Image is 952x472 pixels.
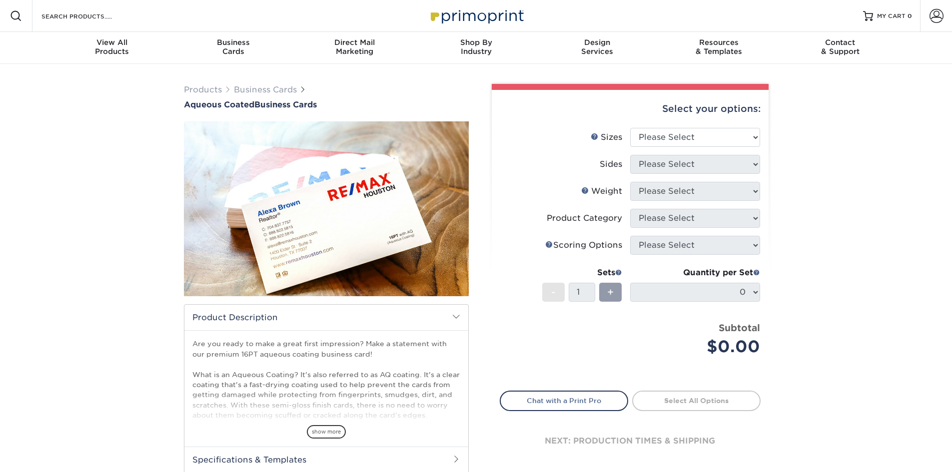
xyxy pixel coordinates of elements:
a: BusinessCards [172,32,294,64]
span: show more [307,425,346,439]
span: Contact [780,38,901,47]
span: + [607,285,614,300]
span: Business [172,38,294,47]
div: $0.00 [638,335,760,359]
div: Weight [581,185,622,197]
div: Sides [600,158,622,170]
div: Scoring Options [545,239,622,251]
div: Cards [172,38,294,56]
span: 0 [908,12,912,19]
a: Select All Options [632,391,761,411]
a: DesignServices [537,32,658,64]
div: & Templates [658,38,780,56]
div: Select your options: [500,90,761,128]
div: Quantity per Set [630,267,760,279]
a: View AllProducts [51,32,173,64]
div: Products [51,38,173,56]
h2: Product Description [184,305,468,330]
div: & Support [780,38,901,56]
a: Shop ByIndustry [415,32,537,64]
a: Products [184,85,222,94]
input: SEARCH PRODUCTS..... [40,10,138,22]
div: Industry [415,38,537,56]
span: MY CART [877,12,906,20]
div: Marketing [294,38,415,56]
a: Direct MailMarketing [294,32,415,64]
span: Design [537,38,658,47]
a: Aqueous CoatedBusiness Cards [184,100,469,109]
a: Business Cards [234,85,297,94]
span: Shop By [415,38,537,47]
strong: Subtotal [719,322,760,333]
a: Chat with a Print Pro [500,391,628,411]
a: Resources& Templates [658,32,780,64]
div: next: production times & shipping [500,411,761,471]
img: Aqueous Coated 01 [184,66,469,351]
div: Services [537,38,658,56]
h1: Business Cards [184,100,469,109]
div: Product Category [547,212,622,224]
span: Direct Mail [294,38,415,47]
a: Contact& Support [780,32,901,64]
div: Sizes [591,131,622,143]
span: Aqueous Coated [184,100,254,109]
div: Sets [542,267,622,279]
span: - [551,285,556,300]
span: View All [51,38,173,47]
img: Primoprint [426,5,526,26]
span: Resources [658,38,780,47]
